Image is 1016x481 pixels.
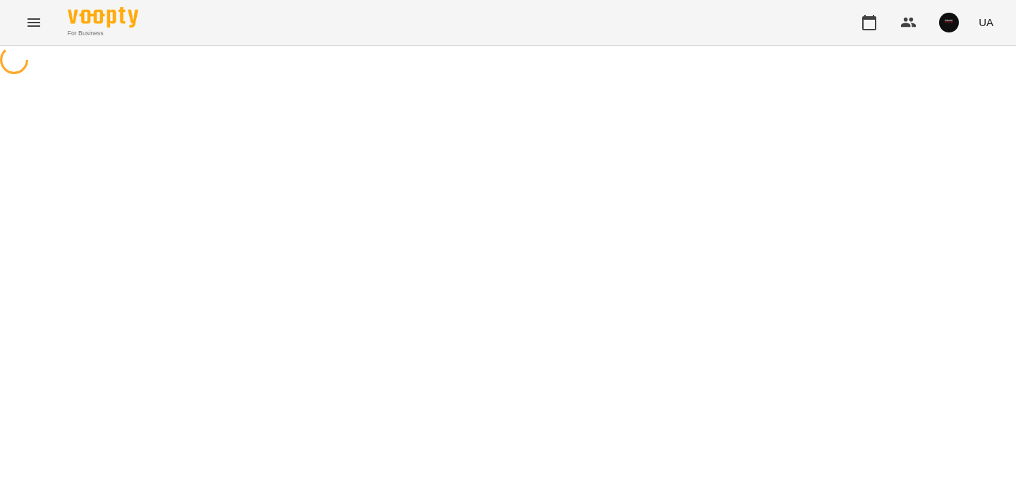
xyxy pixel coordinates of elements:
img: 5eed76f7bd5af536b626cea829a37ad3.jpg [939,13,959,32]
img: Voopty Logo [68,7,138,28]
span: For Business [68,29,138,38]
button: UA [973,9,999,35]
span: UA [979,15,993,30]
button: Menu [17,6,51,39]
